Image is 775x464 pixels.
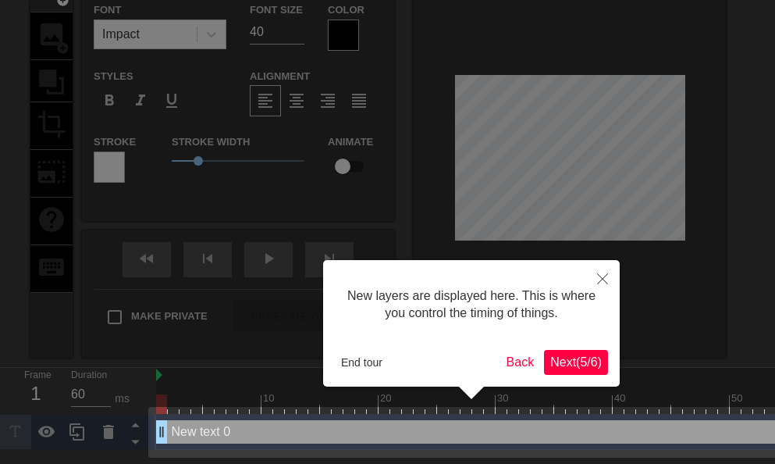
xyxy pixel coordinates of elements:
span: Next ( 5 / 6 ) [550,355,602,369]
button: Back [500,350,541,375]
button: Next [544,350,608,375]
button: End tour [335,351,389,374]
div: New layers are displayed here. This is where you control the timing of things. [335,272,608,338]
button: Close [585,260,620,296]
